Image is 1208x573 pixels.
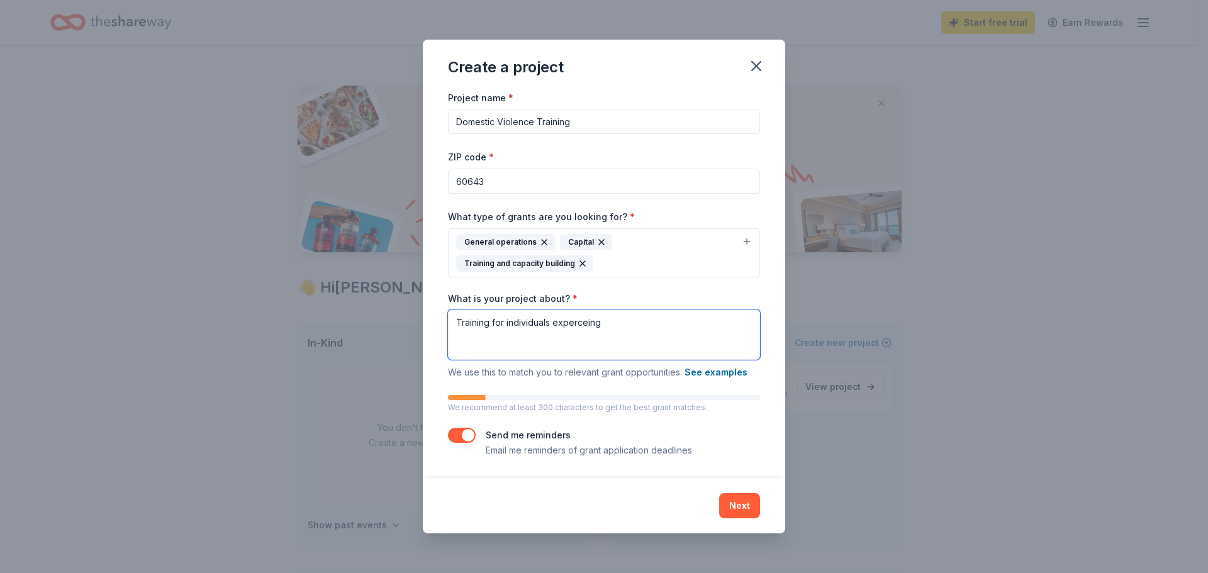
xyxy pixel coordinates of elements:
span: We use this to match you to relevant grant opportunities. [448,367,747,377]
label: What is your project about? [448,292,578,305]
p: We recommend at least 300 characters to get the best grant matches. [448,403,760,413]
label: Project name [448,92,513,104]
input: 12345 (U.S. only) [448,169,760,194]
label: What type of grants are you looking for? [448,211,635,223]
div: Training and capacity building [456,255,593,272]
div: General operations [456,234,555,250]
div: Capital [560,234,612,250]
button: General operationsCapitalTraining and capacity building [448,228,760,277]
div: Create a project [448,57,564,77]
label: Send me reminders [486,430,571,440]
p: Email me reminders of grant application deadlines [486,443,692,458]
input: After school program [448,109,760,134]
textarea: Training for individuals experceing [448,309,760,360]
button: Next [719,493,760,518]
label: ZIP code [448,151,494,164]
button: See examples [685,365,747,380]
